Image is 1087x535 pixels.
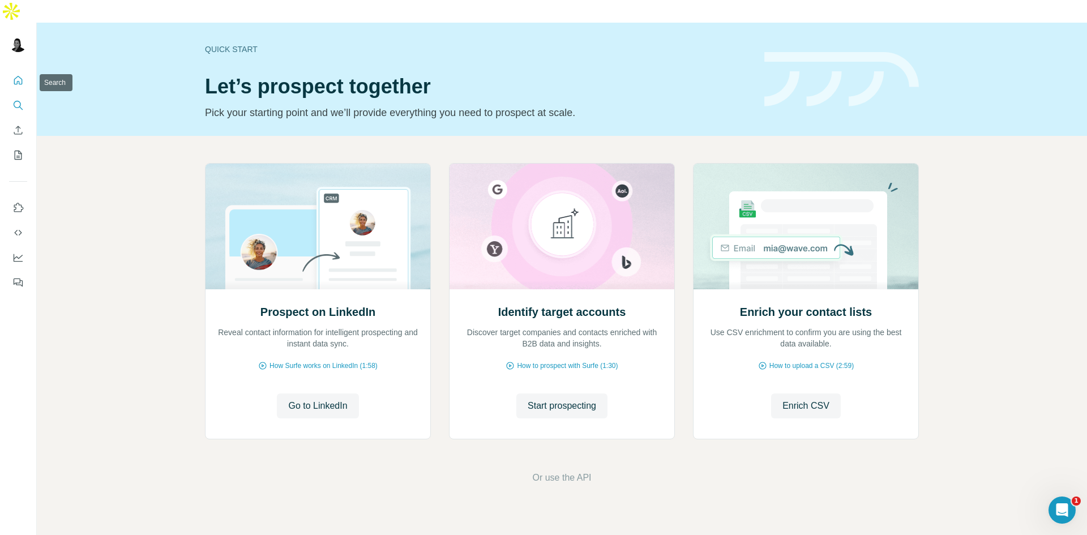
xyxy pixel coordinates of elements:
[9,120,27,140] button: Enrich CSV
[769,361,854,371] span: How to upload a CSV (2:59)
[449,164,675,289] img: Identify target accounts
[9,272,27,293] button: Feedback
[771,393,841,418] button: Enrich CSV
[217,327,419,349] p: Reveal contact information for intelligent prospecting and instant data sync.
[205,105,751,121] p: Pick your starting point and we’ll provide everything you need to prospect at scale.
[205,75,751,98] h1: Let’s prospect together
[693,164,919,289] img: Enrich your contact lists
[260,304,375,320] h2: Prospect on LinkedIn
[517,361,618,371] span: How to prospect with Surfe (1:30)
[205,44,751,55] div: Quick start
[9,95,27,115] button: Search
[782,399,829,413] span: Enrich CSV
[9,222,27,243] button: Use Surfe API
[9,70,27,91] button: Quick start
[461,327,663,349] p: Discover target companies and contacts enriched with B2B data and insights.
[740,304,872,320] h2: Enrich your contact lists
[1049,497,1076,524] iframe: Intercom live chat
[764,52,919,107] img: banner
[288,399,347,413] span: Go to LinkedIn
[528,399,596,413] span: Start prospecting
[9,34,27,52] img: Avatar
[9,145,27,165] button: My lists
[205,164,431,289] img: Prospect on LinkedIn
[705,327,907,349] p: Use CSV enrichment to confirm you are using the best data available.
[277,393,358,418] button: Go to LinkedIn
[1072,497,1081,506] span: 1
[498,304,626,320] h2: Identify target accounts
[9,198,27,218] button: Use Surfe on LinkedIn
[516,393,607,418] button: Start prospecting
[269,361,378,371] span: How Surfe works on LinkedIn (1:58)
[532,471,591,485] button: Or use the API
[9,247,27,268] button: Dashboard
